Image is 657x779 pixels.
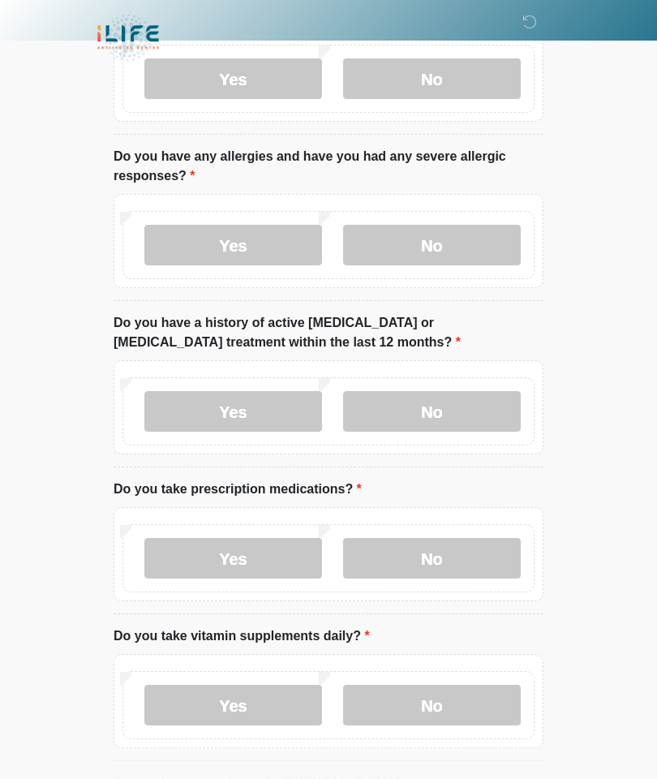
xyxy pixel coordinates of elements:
label: Do you take prescription medications? [114,480,362,499]
label: No [343,58,521,99]
label: Do you take vitamin supplements daily? [114,626,370,646]
label: No [343,225,521,265]
label: Yes [144,538,322,579]
label: No [343,538,521,579]
label: No [343,391,521,432]
img: iLIFE Anti-Aging Center Logo [97,12,159,63]
label: Yes [144,685,322,725]
label: Do you have a history of active [MEDICAL_DATA] or [MEDICAL_DATA] treatment within the last 12 mon... [114,313,543,352]
label: No [343,685,521,725]
label: Yes [144,391,322,432]
label: Do you have any allergies and have you had any severe allergic responses? [114,147,543,186]
label: Yes [144,225,322,265]
label: Yes [144,58,322,99]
